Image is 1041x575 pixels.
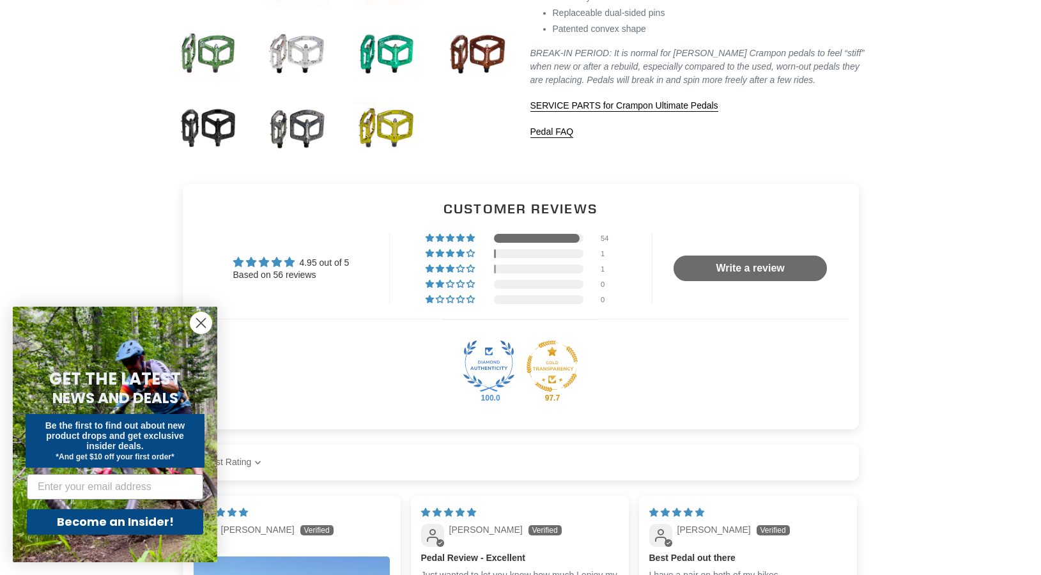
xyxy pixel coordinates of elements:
span: [PERSON_NAME] [221,525,295,535]
div: 1 [601,264,616,273]
a: SERVICE PARTS for Crampon Ultimate Pedals [530,100,718,112]
img: Judge.me Gold Transparent Shop medal [527,341,578,392]
img: Judge.me Diamond Authentic Shop medal [463,341,514,392]
div: 2% (1) reviews with 3 star rating [426,264,477,273]
span: NEWS AND DEALS [52,388,178,408]
div: 1 [601,249,616,258]
img: Load image into Gallery viewer, Crampon Ultimate Pedals [173,19,243,89]
img: Load image into Gallery viewer, Crampon Ultimate Pedals [262,93,332,164]
div: Diamond Authentic Shop. 100% of published reviews are verified reviews [463,341,514,395]
input: Enter your email address [27,474,203,500]
div: Gold Transparent Shop. Published at least 95% of verified reviews received in total [527,341,578,395]
a: Judge.me Gold Transparent Shop medal 97.7 [527,341,578,392]
div: 54 [601,234,616,243]
span: [PERSON_NAME] [449,525,523,535]
b: Pedal Review - Excellent [421,552,619,565]
div: Based on 56 reviews [233,269,350,282]
button: Become an Insider! [27,509,203,535]
em: BREAK-IN PERIOD: It is normal for [PERSON_NAME] Crampon pedals to feel “stiff” when new or after ... [530,48,865,85]
a: Write a review [674,256,827,281]
li: Replaceable dual-sided pins [553,6,869,20]
button: Close dialog [190,312,212,334]
img: Load image into Gallery viewer, Crampon Ultimate Pedals [173,93,243,164]
span: Patented convex shape [553,24,646,34]
span: 4.95 out of 5 [299,257,349,268]
a: Judge.me Diamond Authentic Shop medal 100.0 [463,341,514,392]
div: 100.0 [479,393,499,403]
b: Best Pedal out there [649,552,847,565]
span: 5 star review [421,507,476,517]
img: Load image into Gallery viewer, Crampon Ultimate Pedals [441,19,511,89]
span: Be the first to find out about new product drops and get exclusive insider deals. [45,420,185,451]
span: SERVICE PARTS for Crampon Ultimate Pedals [530,100,718,111]
div: 96% (54) reviews with 5 star rating [426,234,477,243]
div: Average rating is 4.95 stars [233,255,350,270]
span: *And get $10 off your first order* [56,452,174,461]
span: [PERSON_NAME] [677,525,751,535]
div: 97.7 [542,393,562,403]
img: Load image into Gallery viewer, Crampon Ultimate Pedals [351,19,422,89]
img: Load image into Gallery viewer, Crampon Ultimate Pedals [351,93,422,164]
span: 5 star review [649,507,704,517]
a: Pedal FAQ [530,126,574,138]
span: 5 star review [193,507,248,517]
span: GET THE LATEST [49,367,181,390]
h2: Customer Reviews [193,199,849,218]
img: Load image into Gallery viewer, Crampon Ultimate Pedals [262,19,332,89]
div: 2% (1) reviews with 4 star rating [426,249,477,258]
